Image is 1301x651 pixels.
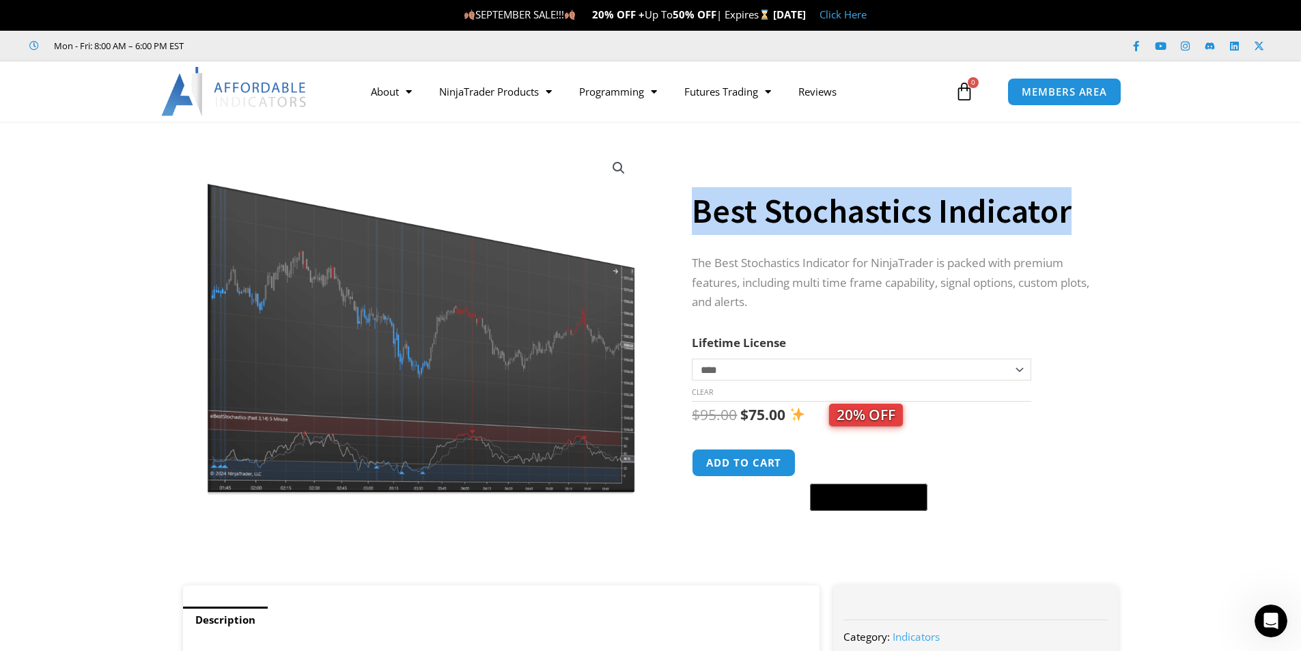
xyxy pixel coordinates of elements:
a: Futures Trading [671,76,785,107]
img: ⌛ [759,10,770,20]
span: 20% OFF [829,404,903,426]
span: The Best Stochastics Indicator for NinjaTrader is packed with premium features, including multi t... [692,255,1089,310]
button: Add to cart [692,449,796,477]
iframe: Intercom live chat [1255,605,1287,637]
a: Click Here [820,8,867,21]
span: 0 [968,77,979,88]
img: LogoAI | Affordable Indicators – NinjaTrader [161,67,308,116]
a: Clear options [692,387,713,397]
a: Reviews [785,76,850,107]
iframe: Secure express checkout frame [807,447,930,480]
a: View full-screen image gallery [606,156,631,180]
iframe: Customer reviews powered by Trustpilot [203,39,408,53]
span: Mon - Fri: 8:00 AM – 6:00 PM EST [51,38,184,54]
a: Indicators [893,630,940,643]
span: Category: [843,630,890,643]
strong: 20% OFF + [592,8,645,21]
span: MEMBERS AREA [1022,87,1107,97]
label: Lifetime License [692,335,786,350]
span: $ [692,405,700,424]
img: 🍂 [464,10,475,20]
strong: 50% OFF [673,8,716,21]
a: Description [183,607,268,633]
a: 0 [934,72,994,111]
a: NinjaTrader Products [425,76,565,107]
a: MEMBERS AREA [1007,78,1121,106]
a: About [357,76,425,107]
bdi: 75.00 [740,405,785,424]
img: 🍂 [565,10,575,20]
nav: Menu [357,76,951,107]
bdi: 95.00 [692,405,737,424]
iframe: PayPal Message 1 [692,519,1091,531]
strong: [DATE] [773,8,806,21]
span: SEPTEMBER SALE!!! Up To | Expires [464,8,773,21]
span: $ [740,405,749,424]
img: ✨ [790,407,805,421]
button: Buy with GPay [810,484,927,511]
a: Programming [565,76,671,107]
h1: Best Stochastics Indicator [692,187,1091,235]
